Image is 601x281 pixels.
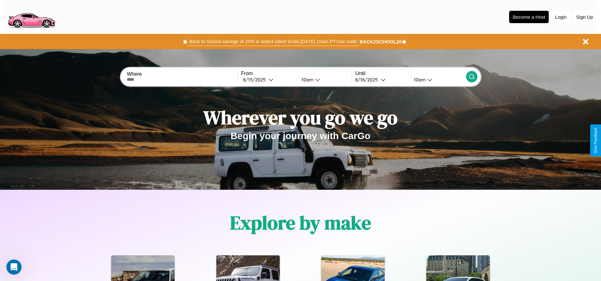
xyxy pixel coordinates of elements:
[298,77,315,83] div: 10am
[241,76,297,83] button: 8/15/2025
[127,71,237,77] label: Where
[188,37,359,46] button: Back to School savings of 20% in select cities! Ends [DATE] 10am PT.Use code:
[241,71,352,76] label: From
[5,3,58,29] img: logo
[6,259,22,275] iframe: Intercom live chat
[297,76,352,83] button: 10am
[509,11,549,23] button: Become a Host
[409,76,466,83] button: 10am
[243,77,269,83] div: 8 / 15 / 2025
[552,11,570,23] button: Login
[355,71,466,76] label: Until
[573,11,596,23] button: Sign Up
[593,128,598,153] div: Give Feedback
[355,77,381,83] div: 8 / 16 / 2025
[230,210,371,236] h1: Explore by make
[411,77,427,83] div: 10am
[360,39,402,44] b: BACK2SCHOOL20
